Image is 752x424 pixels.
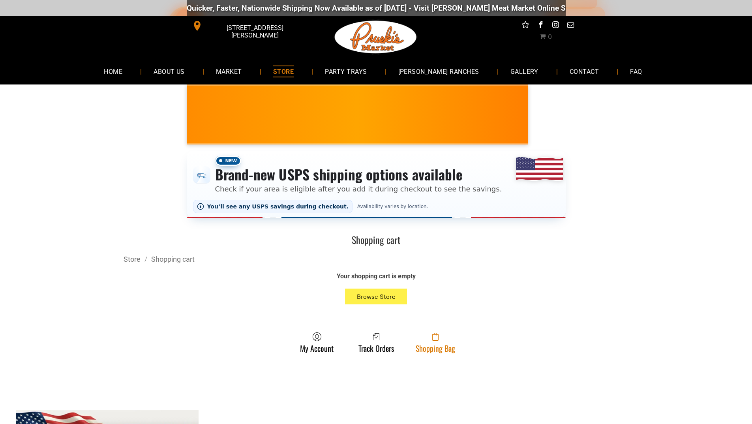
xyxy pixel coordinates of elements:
[354,332,398,353] a: Track Orders
[618,61,654,82] a: FAQ
[520,20,531,32] a: Social network
[124,254,629,264] div: Breadcrumbs
[356,204,429,209] span: Availability varies by location.
[333,16,418,58] img: Pruski-s+Market+HQ+Logo2-1920w.png
[234,272,518,281] div: Your shopping cart is empty
[151,255,195,263] a: Shopping cart
[261,61,306,82] a: STORE
[187,151,566,218] div: Shipping options announcement
[357,293,396,300] span: Browse Store
[124,255,141,263] a: Store
[296,332,338,353] a: My Account
[124,234,629,246] h1: Shopping cart
[558,61,611,82] a: CONTACT
[313,61,379,82] a: PARTY TRAYS
[412,332,459,353] a: Shopping Bag
[187,20,308,32] a: [STREET_ADDRESS][PERSON_NAME]
[386,61,491,82] a: [PERSON_NAME] RANCHES
[215,184,502,194] p: Check if your area is eligible after you add it during checkout to see the savings.
[215,156,241,166] span: New
[499,61,550,82] a: GALLERY
[535,20,546,32] a: facebook
[527,120,682,133] span: [PERSON_NAME] MARKET
[141,255,151,263] span: /
[142,61,197,82] a: ABOUT US
[204,20,306,43] span: [STREET_ADDRESS][PERSON_NAME]
[204,61,254,82] a: MARKET
[92,61,134,82] a: HOME
[345,289,407,304] button: Browse Store
[207,203,349,210] span: You’ll see any USPS savings during checkout.
[548,33,552,41] span: 0
[186,4,664,13] div: Quicker, Faster, Nationwide Shipping Now Available as of [DATE] - Visit [PERSON_NAME] Meat Market...
[215,166,502,183] h3: Brand-new USPS shipping options available
[550,20,561,32] a: instagram
[565,20,576,32] a: email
